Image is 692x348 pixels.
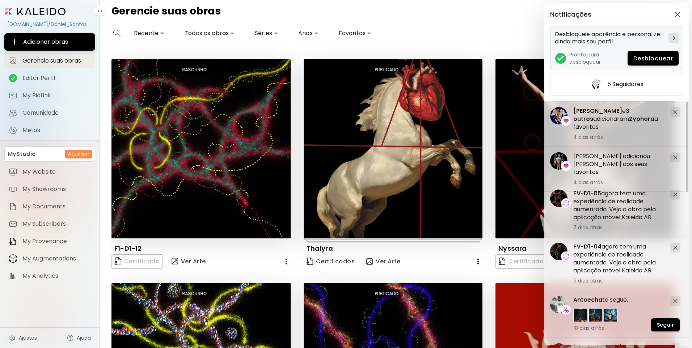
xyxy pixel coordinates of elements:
span: Antoecha [573,296,602,304]
span: outros [573,115,593,123]
span: 4 dias atrás [573,134,664,140]
span: 3 [626,107,629,115]
span: 4 dias atrás [573,179,664,186]
button: Desbloquear [628,51,679,65]
span: FV-D1-05 [573,189,601,198]
span: Zyphora [629,115,654,123]
h5: te segue. [573,296,664,304]
img: checkmark [555,52,566,64]
h5: Pronto para desbloquear [569,51,628,65]
span: 7 dias atrás [573,224,664,231]
h5: Notificações [550,11,591,18]
span: FV-D1-04 [573,242,602,251]
img: closeButton [675,12,680,17]
h5: Desbloqueie aparência e personalize ainda mais seu perfil. [555,31,666,45]
button: closeButton [672,9,683,20]
h5: agora tem uma experiência de realidade aumentada. Veja a obra pela aplicação móvel Kaleido AR. [573,243,664,275]
h5: agora tem uma experiência de realidade aumentada. Veja a obra pela aplicação móvel Kaleido AR. [573,190,664,221]
span: [PERSON_NAME] [573,107,622,115]
span: Desbloquear [633,55,673,62]
img: chevron [672,36,675,40]
h5: 5 Seguidores [607,81,644,88]
button: Seguir [651,318,680,331]
span: 10 dias atrás [573,325,664,331]
span: Seguir [657,321,674,329]
span: 9 dias atrás [573,277,664,284]
h5: [PERSON_NAME] adicionou [PERSON_NAME] aos seus favoritos. [573,152,664,176]
h5: e adicionaram a favoritos [573,107,664,131]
